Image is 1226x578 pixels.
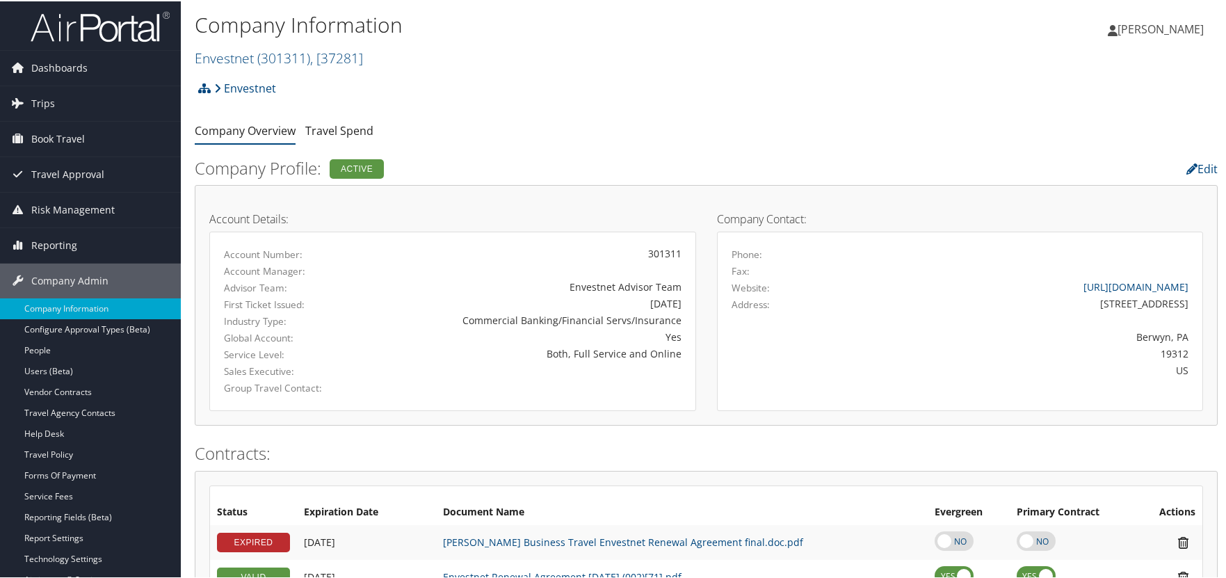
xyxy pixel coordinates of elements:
[436,499,928,524] th: Document Name
[31,227,77,262] span: Reporting
[850,362,1188,376] div: US
[1108,7,1218,49] a: [PERSON_NAME]
[224,280,362,294] label: Advisor Team:
[31,156,104,191] span: Travel Approval
[224,330,362,344] label: Global Account:
[31,120,85,155] span: Book Travel
[1083,279,1188,292] a: [URL][DOMAIN_NAME]
[732,263,750,277] label: Fax:
[1118,20,1204,35] span: [PERSON_NAME]
[224,380,362,394] label: Group Travel Contact:
[383,295,681,310] div: [DATE]
[224,363,362,377] label: Sales Executive:
[224,296,362,310] label: First Ticket Issued:
[732,296,770,310] label: Address:
[214,73,276,101] a: Envestnet
[1171,534,1195,549] i: Remove Contract
[31,191,115,226] span: Risk Management
[1186,160,1218,175] a: Edit
[217,531,290,551] div: EXPIRED
[383,312,681,326] div: Commercial Banking/Financial Servs/Insurance
[443,534,803,547] a: [PERSON_NAME] Business Travel Envestnet Renewal Agreement final.doc.pdf
[209,212,696,223] h4: Account Details:
[195,9,877,38] h1: Company Information
[732,280,770,294] label: Website:
[928,499,1009,524] th: Evergreen
[224,263,362,277] label: Account Manager:
[195,122,296,137] a: Company Overview
[383,345,681,360] div: Both, Full Service and Online
[257,47,310,66] span: ( 301311 )
[195,47,363,66] a: Envestnet
[717,212,1204,223] h4: Company Contact:
[383,278,681,293] div: Envestnet Advisor Team
[195,155,870,179] h2: Company Profile:
[31,49,88,84] span: Dashboards
[224,346,362,360] label: Service Level:
[297,499,436,524] th: Expiration Date
[305,122,373,137] a: Travel Spend
[31,85,55,120] span: Trips
[850,345,1188,360] div: 19312
[224,313,362,327] label: Industry Type:
[31,262,108,297] span: Company Admin
[1010,499,1137,524] th: Primary Contract
[383,245,681,259] div: 301311
[850,295,1188,310] div: [STREET_ADDRESS]
[383,328,681,343] div: Yes
[224,246,362,260] label: Account Number:
[31,9,170,42] img: airportal-logo.png
[310,47,363,66] span: , [ 37281 ]
[732,246,762,260] label: Phone:
[210,499,297,524] th: Status
[330,158,384,177] div: Active
[195,440,1218,464] h2: Contracts:
[304,534,335,547] span: [DATE]
[1136,499,1202,524] th: Actions
[304,535,429,547] div: Add/Edit Date
[850,328,1188,343] div: Berwyn, PA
